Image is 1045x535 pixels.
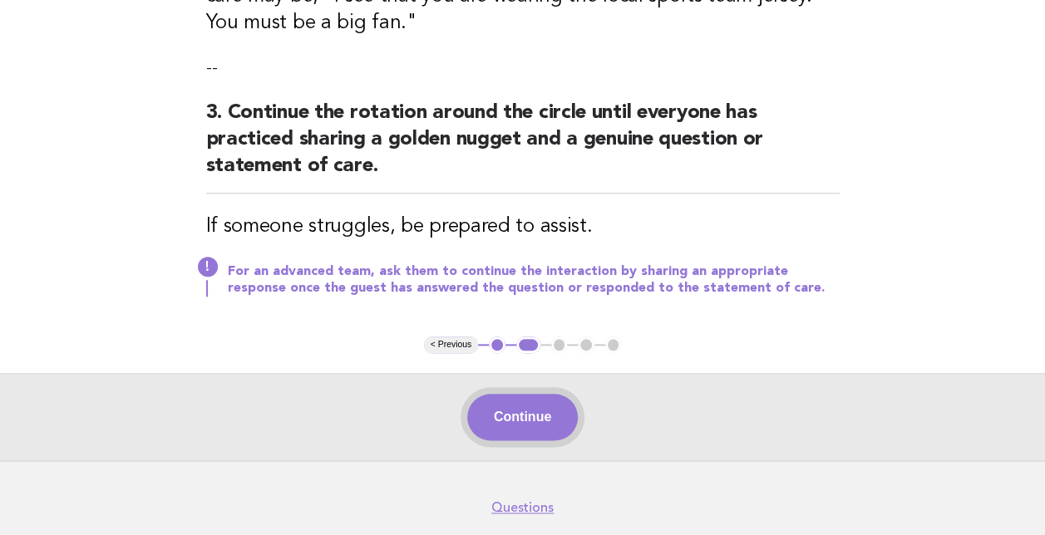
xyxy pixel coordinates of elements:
h2: 3. Continue the rotation around the circle until everyone has practiced sharing a golden nugget a... [206,100,840,194]
a: Questions [491,499,554,516]
button: Continue [467,394,578,440]
button: 2 [516,336,540,353]
h3: If someone struggles, be prepared to assist. [206,214,840,240]
button: 1 [489,336,505,353]
p: -- [206,56,840,80]
p: For an advanced team, ask them to continue the interaction by sharing an appropriate response onc... [228,263,840,297]
button: < Previous [424,336,478,353]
